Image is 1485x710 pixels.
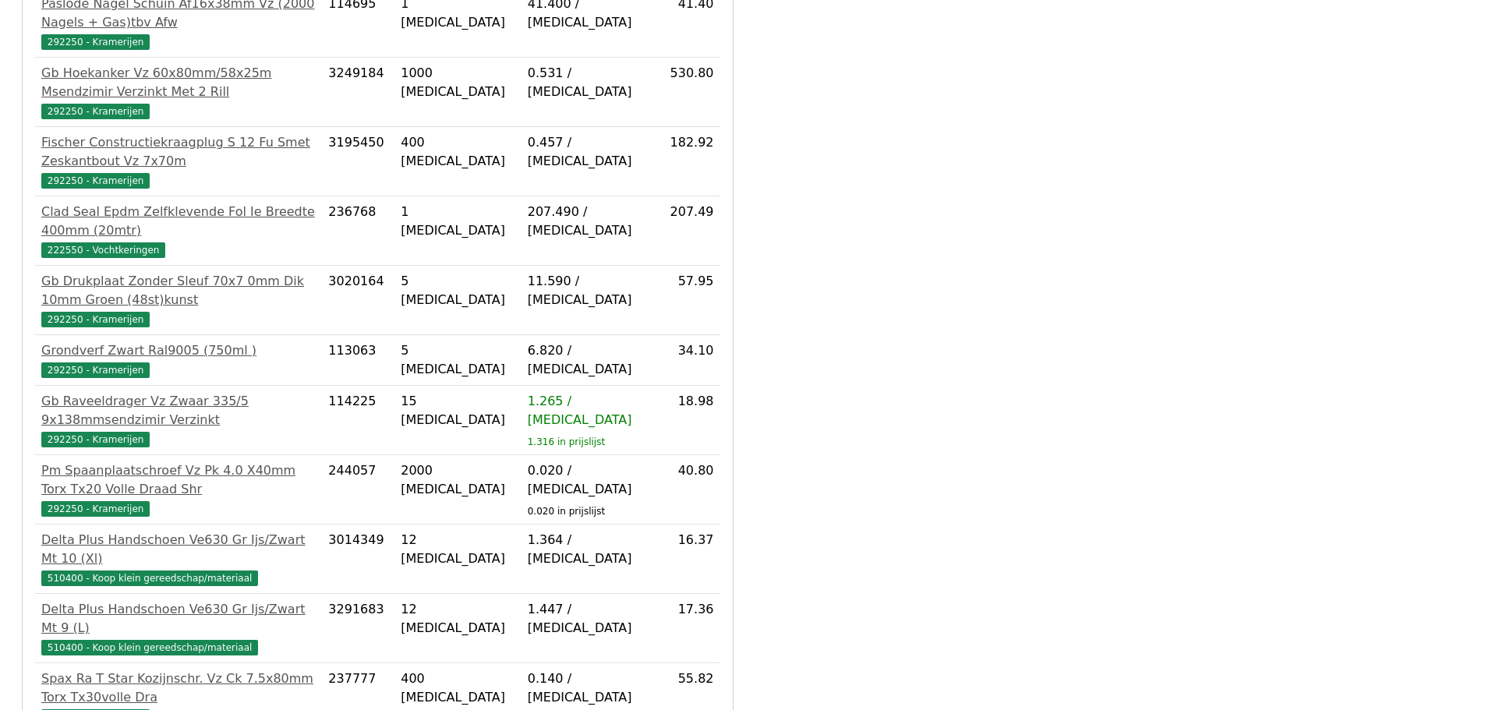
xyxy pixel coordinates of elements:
div: 12 [MEDICAL_DATA] [401,600,515,638]
td: 3249184 [322,58,394,127]
span: 292250 - Kramerijen [41,173,150,189]
a: Gb Raveeldrager Vz Zwaar 335/5 9x138mmsendzimir Verzinkt292250 - Kramerijen [41,392,316,448]
a: Delta Plus Handschoen Ve630 Gr Ijs/Zwart Mt 9 (L)510400 - Koop klein gereedschap/materiaal [41,600,316,656]
span: 292250 - Kramerijen [41,34,150,50]
a: Gb Hoekanker Vz 60x80mm/58x25m Msendzimir Verzinkt Met 2 Rill292250 - Kramerijen [41,64,316,120]
div: Gb Raveeldrager Vz Zwaar 335/5 9x138mmsendzimir Verzinkt [41,392,316,429]
td: 3195450 [322,127,394,196]
td: 57.95 [656,266,720,335]
div: 6.820 / [MEDICAL_DATA] [528,341,650,379]
sub: 0.020 in prijslijst [528,506,605,517]
div: 5 [MEDICAL_DATA] [401,272,515,309]
div: Fischer Constructiekraagplug S 12 Fu Smet Zeskantbout Vz 7x70m [41,133,316,171]
td: 34.10 [656,335,720,386]
span: 292250 - Kramerijen [41,312,150,327]
span: 292250 - Kramerijen [41,362,150,378]
div: 1.364 / [MEDICAL_DATA] [528,531,650,568]
td: 17.36 [656,594,720,663]
span: 292250 - Kramerijen [41,501,150,517]
div: 0.020 / [MEDICAL_DATA] [528,461,650,499]
td: 244057 [322,455,394,525]
div: Delta Plus Handschoen Ve630 Gr Ijs/Zwart Mt 10 (Xl) [41,531,316,568]
span: 222550 - Vochtkeringen [41,242,165,258]
sub: 1.316 in prijslijst [528,436,605,447]
div: 0.531 / [MEDICAL_DATA] [528,64,650,101]
div: 0.457 / [MEDICAL_DATA] [528,133,650,171]
a: Clad Seal Epdm Zelfklevende Fol Ie Breedte 400mm (20mtr)222550 - Vochtkeringen [41,203,316,259]
a: Grondverf Zwart Ral9005 (750ml )292250 - Kramerijen [41,341,316,379]
td: 3020164 [322,266,394,335]
div: Pm Spaanplaatschroef Vz Pk 4.0 X40mm Torx Tx20 Volle Draad Shr [41,461,316,499]
td: 236768 [322,196,394,266]
span: 510400 - Koop klein gereedschap/materiaal [41,640,258,655]
a: Gb Drukplaat Zonder Sleuf 70x7 0mm Dik 10mm Groen (48st)kunst292250 - Kramerijen [41,272,316,328]
td: 530.80 [656,58,720,127]
div: 400 [MEDICAL_DATA] [401,133,515,171]
td: 113063 [322,335,394,386]
div: 0.140 / [MEDICAL_DATA] [528,669,650,707]
div: Gb Drukplaat Zonder Sleuf 70x7 0mm Dik 10mm Groen (48st)kunst [41,272,316,309]
td: 40.80 [656,455,720,525]
div: 1000 [MEDICAL_DATA] [401,64,515,101]
div: Spax Ra T Star Kozijnschr. Vz Ck 7.5x80mm Torx Tx30volle Dra [41,669,316,707]
td: 16.37 [656,525,720,594]
div: 400 [MEDICAL_DATA] [401,669,515,707]
div: Clad Seal Epdm Zelfklevende Fol Ie Breedte 400mm (20mtr) [41,203,316,240]
a: Pm Spaanplaatschroef Vz Pk 4.0 X40mm Torx Tx20 Volle Draad Shr292250 - Kramerijen [41,461,316,517]
td: 182.92 [656,127,720,196]
div: Grondverf Zwart Ral9005 (750ml ) [41,341,316,360]
a: Delta Plus Handschoen Ve630 Gr Ijs/Zwart Mt 10 (Xl)510400 - Koop klein gereedschap/materiaal [41,531,316,587]
div: 2000 [MEDICAL_DATA] [401,461,515,499]
div: 11.590 / [MEDICAL_DATA] [528,272,650,309]
div: 1.265 / [MEDICAL_DATA] [528,392,650,429]
td: 3291683 [322,594,394,663]
div: 1 [MEDICAL_DATA] [401,203,515,240]
td: 114225 [322,386,394,455]
span: 292250 - Kramerijen [41,104,150,119]
div: 1.447 / [MEDICAL_DATA] [528,600,650,638]
div: 5 [MEDICAL_DATA] [401,341,515,379]
div: Gb Hoekanker Vz 60x80mm/58x25m Msendzimir Verzinkt Met 2 Rill [41,64,316,101]
div: 207.490 / [MEDICAL_DATA] [528,203,650,240]
div: 12 [MEDICAL_DATA] [401,531,515,568]
div: Delta Plus Handschoen Ve630 Gr Ijs/Zwart Mt 9 (L) [41,600,316,638]
td: 18.98 [656,386,720,455]
td: 207.49 [656,196,720,266]
span: 510400 - Koop klein gereedschap/materiaal [41,570,258,586]
td: 3014349 [322,525,394,594]
a: Fischer Constructiekraagplug S 12 Fu Smet Zeskantbout Vz 7x70m292250 - Kramerijen [41,133,316,189]
span: 292250 - Kramerijen [41,432,150,447]
div: 15 [MEDICAL_DATA] [401,392,515,429]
